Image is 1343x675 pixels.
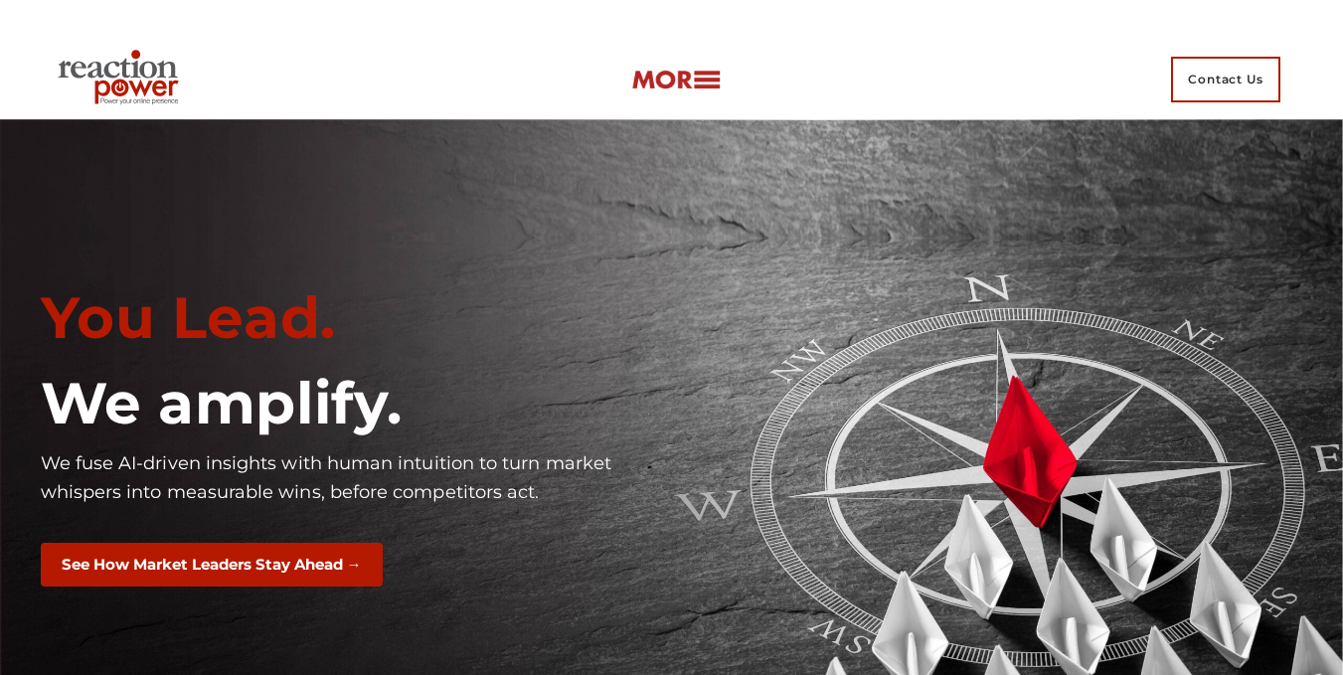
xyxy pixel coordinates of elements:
button: See How Market Leaders Stay Ahead → [41,543,383,588]
a: See How Market Leaders Stay Ahead → [41,553,383,575]
a: Contact Us [1158,40,1293,119]
span: You Lead. [41,282,336,353]
img: Executive Branding | Personal Branding Agency [50,44,194,115]
p: We fuse AI-driven insights with human intuition to turn market whispers into measurable wins, bef... [41,449,657,508]
h1: We amplify. [41,369,657,439]
img: more-btn.png [631,69,721,91]
span: Contact Us [1171,57,1280,102]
